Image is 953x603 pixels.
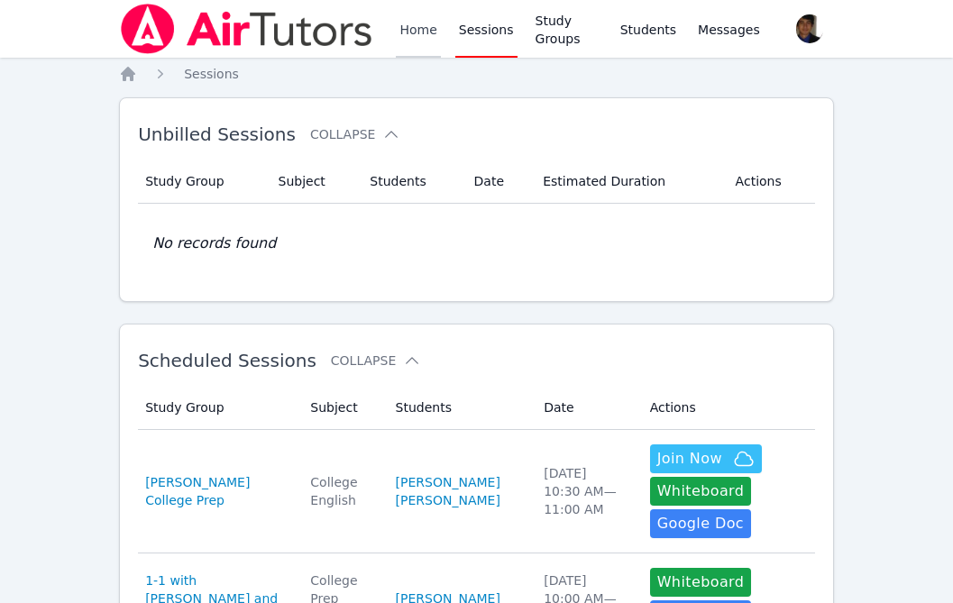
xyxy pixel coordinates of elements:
[657,448,722,470] span: Join Now
[138,123,296,145] span: Unbilled Sessions
[650,509,751,538] a: Google Doc
[639,386,815,430] th: Actions
[184,67,239,81] span: Sessions
[385,386,534,430] th: Students
[145,473,289,509] a: [PERSON_NAME] College Prep
[138,350,316,371] span: Scheduled Sessions
[299,386,384,430] th: Subject
[396,473,523,509] a: [PERSON_NAME] [PERSON_NAME]
[268,160,360,204] th: Subject
[184,65,239,83] a: Sessions
[650,477,752,506] button: Whiteboard
[138,386,299,430] th: Study Group
[138,160,267,204] th: Study Group
[544,464,628,518] div: [DATE] 10:30 AM — 11:00 AM
[533,386,638,430] th: Date
[331,352,421,370] button: Collapse
[138,430,815,553] tr: [PERSON_NAME] College PrepCollege English[PERSON_NAME] [PERSON_NAME][DATE]10:30 AM—11:00 AMJoin N...
[463,160,533,204] th: Date
[698,21,760,39] span: Messages
[650,444,762,473] button: Join Now
[725,160,815,204] th: Actions
[119,4,374,54] img: Air Tutors
[310,125,400,143] button: Collapse
[359,160,463,204] th: Students
[310,473,373,509] div: College English
[650,568,752,597] button: Whiteboard
[119,65,834,83] nav: Breadcrumb
[532,160,724,204] th: Estimated Duration
[138,204,815,283] td: No records found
